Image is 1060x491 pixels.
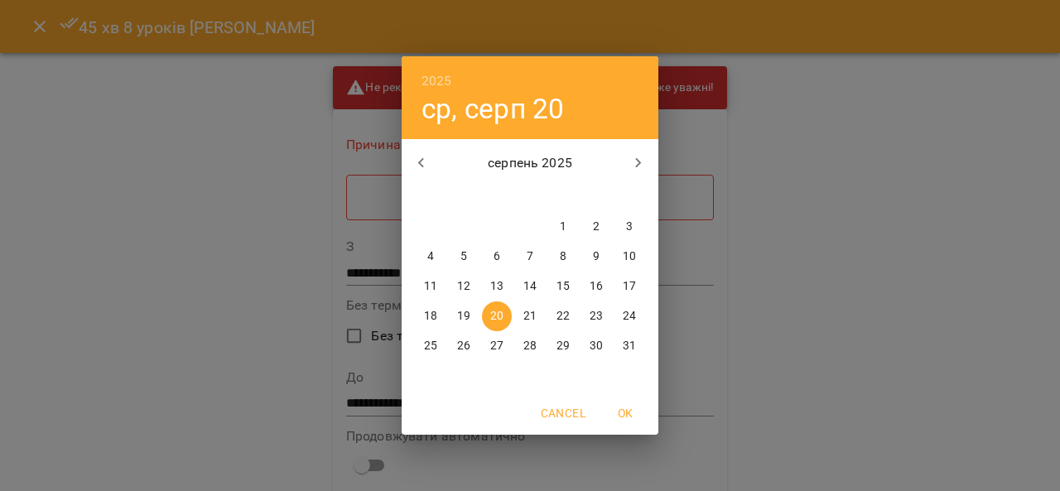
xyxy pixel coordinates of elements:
button: ср, серп 20 [422,92,565,126]
button: 9 [581,242,611,272]
span: пт [548,187,578,204]
p: 29 [556,338,570,354]
p: 15 [556,278,570,295]
button: 20 [482,301,512,331]
button: 28 [515,331,545,361]
button: 21 [515,301,545,331]
button: 4 [416,242,446,272]
p: 17 [623,278,636,295]
button: 27 [482,331,512,361]
p: 6 [494,248,500,265]
p: 1 [560,219,566,235]
p: 26 [457,338,470,354]
p: 28 [523,338,537,354]
button: 5 [449,242,479,272]
span: чт [515,187,545,204]
p: 2 [593,219,600,235]
p: 10 [623,248,636,265]
span: нд [614,187,644,204]
p: 12 [457,278,470,295]
button: 1 [548,212,578,242]
button: 25 [416,331,446,361]
p: 14 [523,278,537,295]
p: 13 [490,278,503,295]
span: пн [416,187,446,204]
p: 3 [626,219,633,235]
button: 2025 [422,70,452,93]
button: 18 [416,301,446,331]
button: 23 [581,301,611,331]
button: 12 [449,272,479,301]
button: 14 [515,272,545,301]
p: 25 [424,338,437,354]
p: 20 [490,308,503,325]
button: 3 [614,212,644,242]
p: 21 [523,308,537,325]
button: 11 [416,272,446,301]
p: 19 [457,308,470,325]
p: 7 [527,248,533,265]
p: 5 [460,248,467,265]
p: 27 [490,338,503,354]
span: OK [605,403,645,423]
p: 22 [556,308,570,325]
button: 30 [581,331,611,361]
button: 26 [449,331,479,361]
p: 9 [593,248,600,265]
button: 15 [548,272,578,301]
button: 7 [515,242,545,272]
p: 11 [424,278,437,295]
button: Cancel [534,398,592,428]
span: вт [449,187,479,204]
button: 2 [581,212,611,242]
button: 6 [482,242,512,272]
p: 30 [590,338,603,354]
p: 23 [590,308,603,325]
button: 10 [614,242,644,272]
span: Cancel [541,403,585,423]
button: OK [599,398,652,428]
button: 29 [548,331,578,361]
button: 19 [449,301,479,331]
p: 8 [560,248,566,265]
span: сб [581,187,611,204]
button: 16 [581,272,611,301]
p: 18 [424,308,437,325]
p: 16 [590,278,603,295]
p: 4 [427,248,434,265]
button: 31 [614,331,644,361]
button: 22 [548,301,578,331]
button: 17 [614,272,644,301]
button: 13 [482,272,512,301]
span: ср [482,187,512,204]
button: 24 [614,301,644,331]
p: 24 [623,308,636,325]
p: серпень 2025 [441,153,619,173]
p: 31 [623,338,636,354]
button: 8 [548,242,578,272]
